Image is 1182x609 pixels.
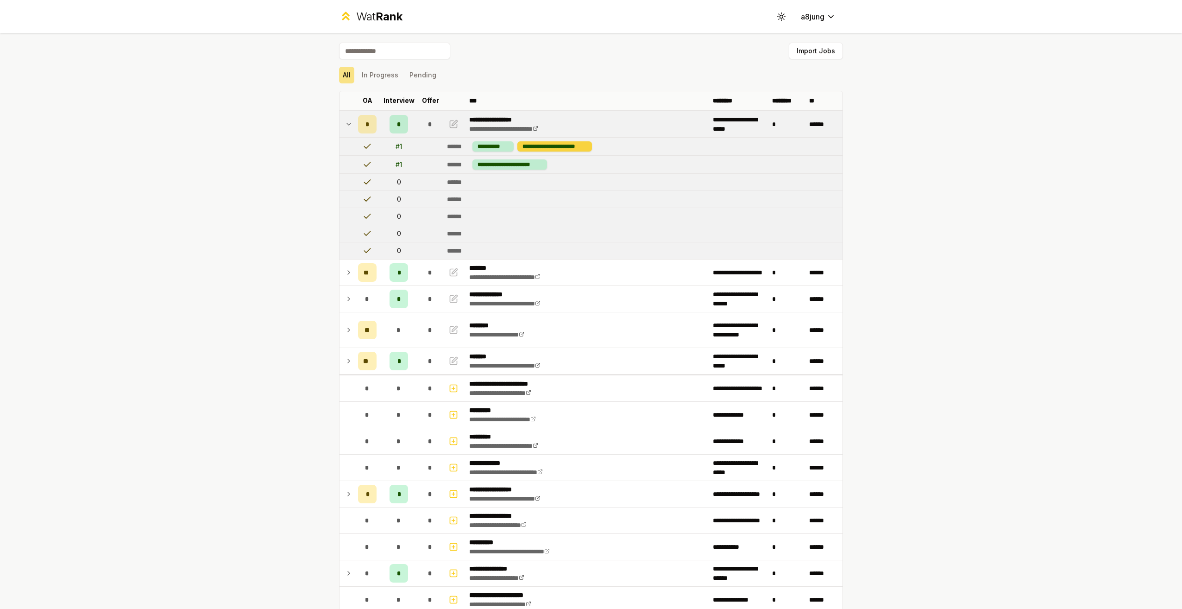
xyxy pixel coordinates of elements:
td: 0 [380,208,417,225]
button: a8jung [793,8,843,25]
td: 0 [380,191,417,208]
span: a8jung [801,11,824,22]
button: Pending [406,67,440,83]
button: In Progress [358,67,402,83]
div: # 1 [396,142,402,151]
td: 0 [380,225,417,242]
p: Offer [422,96,439,105]
div: Wat [356,9,402,24]
a: WatRank [339,9,402,24]
p: OA [363,96,372,105]
td: 0 [380,242,417,259]
p: Interview [384,96,415,105]
button: Import Jobs [789,43,843,59]
div: # 1 [396,160,402,169]
button: All [339,67,354,83]
span: Rank [376,10,402,23]
td: 0 [380,174,417,190]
